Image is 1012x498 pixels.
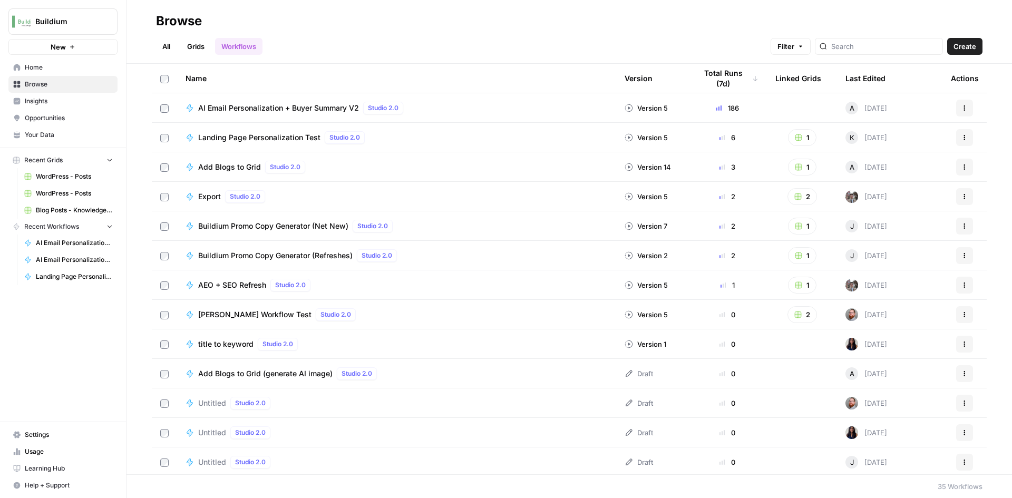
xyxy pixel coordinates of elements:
a: Usage [8,443,118,460]
a: Grids [181,38,211,55]
img: Buildium Logo [12,12,31,31]
a: UntitledStudio 2.0 [186,456,608,468]
button: 2 [787,188,817,205]
span: Recent Grids [24,155,63,165]
div: Version 2 [625,250,668,261]
a: UntitledStudio 2.0 [186,426,608,439]
span: Studio 2.0 [357,221,388,231]
input: Search [831,41,938,52]
span: [PERSON_NAME] Workflow Test [198,309,312,320]
button: Workspace: Buildium [8,8,118,35]
a: Opportunities [8,110,118,126]
button: Recent Grids [8,152,118,168]
div: [DATE] [845,308,887,321]
span: J [850,221,854,231]
div: 6 [696,132,758,143]
span: Landing Page Personalization Test [36,272,113,281]
a: UntitledStudio 2.0 [186,397,608,409]
span: WordPress - Posts [36,172,113,181]
span: J [850,457,854,467]
span: Export [198,191,221,202]
a: Buildium Promo Copy Generator (Net New)Studio 2.0 [186,220,608,232]
img: a2mlt6f1nb2jhzcjxsuraj5rj4vi [845,279,858,291]
a: Browse [8,76,118,93]
span: A [850,368,854,379]
div: [DATE] [845,220,887,232]
button: 1 [788,129,816,146]
a: Landing Page Personalization Test [20,268,118,285]
div: Linked Grids [775,64,821,93]
span: Opportunities [25,113,113,123]
div: Draft [625,398,653,408]
button: Create [947,38,982,55]
div: Version 1 [625,339,666,349]
span: New [51,42,66,52]
button: 1 [788,247,816,264]
span: AEO + SEO Refresh [198,280,266,290]
div: Version [625,64,653,93]
div: 186 [696,103,758,113]
div: 0 [696,339,758,349]
span: Studio 2.0 [275,280,306,290]
span: K [850,132,854,143]
button: New [8,39,118,55]
span: Buildium [35,16,99,27]
img: a2mlt6f1nb2jhzcjxsuraj5rj4vi [845,190,858,203]
a: AI Email Personalization + Buyer Summary [20,251,118,268]
div: Version 14 [625,162,671,172]
a: Add Blogs to Grid (generate AI image)Studio 2.0 [186,367,608,380]
span: Filter [777,41,794,52]
div: [DATE] [845,456,887,468]
div: Version 5 [625,103,668,113]
span: J [850,250,854,261]
span: Studio 2.0 [230,192,260,201]
span: Create [953,41,976,52]
a: Add Blogs to GridStudio 2.0 [186,161,608,173]
div: 0 [696,457,758,467]
a: [PERSON_NAME] Workflow TestStudio 2.0 [186,308,608,321]
div: [DATE] [845,279,887,291]
div: 0 [696,309,758,320]
div: Version 5 [625,280,668,290]
span: Studio 2.0 [262,339,293,349]
div: 3 [696,162,758,172]
span: Untitled [198,427,226,438]
div: Browse [156,13,202,30]
a: Landing Page Personalization TestStudio 2.0 [186,131,608,144]
div: 2 [696,191,758,202]
div: [DATE] [845,131,887,144]
button: Help + Support [8,477,118,494]
img: rox323kbkgutb4wcij4krxobkpon [845,426,858,439]
div: 35 Workflows [938,481,982,492]
span: Buildium Promo Copy Generator (Refreshes) [198,250,353,261]
a: Learning Hub [8,460,118,477]
span: AI Email Personalization + Buyer Summary2 [36,238,113,248]
span: Studio 2.0 [320,310,351,319]
div: [DATE] [845,397,887,409]
div: [DATE] [845,161,887,173]
div: 1 [696,280,758,290]
div: Version 5 [625,191,668,202]
span: A [850,103,854,113]
a: AI Email Personalization + Buyer Summary2 [20,235,118,251]
span: A [850,162,854,172]
div: [DATE] [845,190,887,203]
div: Total Runs (7d) [696,64,758,93]
div: Last Edited [845,64,885,93]
div: 0 [696,427,758,438]
span: Studio 2.0 [235,428,266,437]
span: Untitled [198,398,226,408]
a: WordPress - Posts [20,185,118,202]
a: Home [8,59,118,76]
a: Workflows [215,38,262,55]
div: Name [186,64,608,93]
div: Version 5 [625,309,668,320]
a: Insights [8,93,118,110]
span: Usage [25,447,113,456]
img: rox323kbkgutb4wcij4krxobkpon [845,338,858,350]
span: Recent Workflows [24,222,79,231]
button: 1 [788,159,816,175]
div: 0 [696,398,758,408]
a: All [156,38,177,55]
span: Landing Page Personalization Test [198,132,320,143]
